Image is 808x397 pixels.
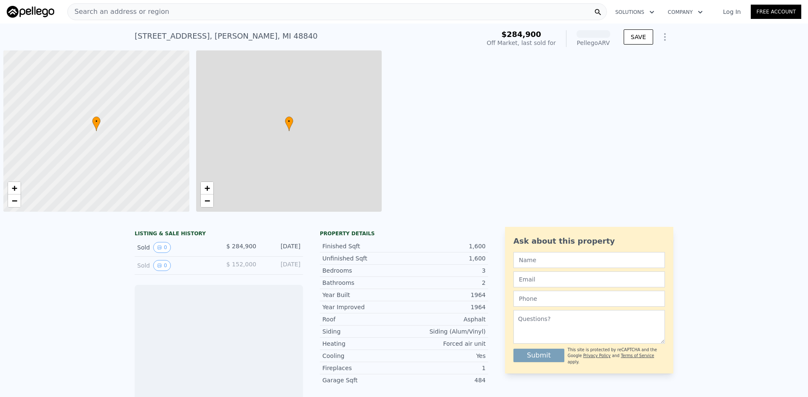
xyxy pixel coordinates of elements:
div: Off Market, last sold for [487,39,556,47]
div: Asphalt [404,315,486,323]
button: Show Options [656,29,673,45]
div: 1,600 [404,254,486,263]
div: [STREET_ADDRESS] , [PERSON_NAME] , MI 48840 [135,30,318,42]
button: Company [661,5,710,20]
div: • [92,116,101,131]
button: Solutions [609,5,661,20]
div: Yes [404,352,486,360]
span: + [204,183,210,193]
div: Bedrooms [322,266,404,275]
div: 2 [404,279,486,287]
span: − [12,195,17,206]
div: [DATE] [263,260,300,271]
div: Forced air unit [404,339,486,348]
input: Phone [513,291,665,307]
span: + [12,183,17,193]
a: Free Account [751,5,801,19]
div: Property details [320,230,488,237]
div: Roof [322,315,404,323]
div: Sold [137,242,212,253]
input: Email [513,271,665,287]
span: − [204,195,210,206]
div: Pellego ARV [577,39,610,47]
div: Ask about this property [513,235,665,247]
div: Siding (Alum/Vinyl) [404,327,486,336]
span: Search an address or region [68,7,169,17]
button: View historical data [153,260,171,271]
div: Unfinished Sqft [322,254,404,263]
div: Fireplaces [322,364,404,372]
div: Heating [322,339,404,348]
a: Zoom out [8,195,21,207]
a: Zoom out [201,195,213,207]
span: $ 284,900 [226,243,256,250]
div: Year Built [322,291,404,299]
img: Pellego [7,6,54,18]
div: Year Improved [322,303,404,311]
div: Finished Sqft [322,242,404,250]
div: 1964 [404,291,486,299]
button: Submit [513,349,564,362]
div: • [285,116,293,131]
a: Zoom in [8,182,21,195]
div: Cooling [322,352,404,360]
a: Terms of Service [621,353,654,358]
span: $284,900 [501,30,541,39]
div: Siding [322,327,404,336]
div: Bathrooms [322,279,404,287]
a: Log In [713,8,751,16]
a: Zoom in [201,182,213,195]
span: $ 152,000 [226,261,256,268]
a: Privacy Policy [583,353,611,358]
div: Sold [137,260,212,271]
div: 1 [404,364,486,372]
input: Name [513,252,665,268]
div: [DATE] [263,242,300,253]
div: 484 [404,376,486,384]
div: 1,600 [404,242,486,250]
button: View historical data [153,242,171,253]
div: 1964 [404,303,486,311]
span: • [285,118,293,125]
div: This site is protected by reCAPTCHA and the Google and apply. [568,347,665,365]
div: LISTING & SALE HISTORY [135,230,303,239]
div: Garage Sqft [322,376,404,384]
div: 3 [404,266,486,275]
button: SAVE [624,29,653,45]
span: • [92,118,101,125]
